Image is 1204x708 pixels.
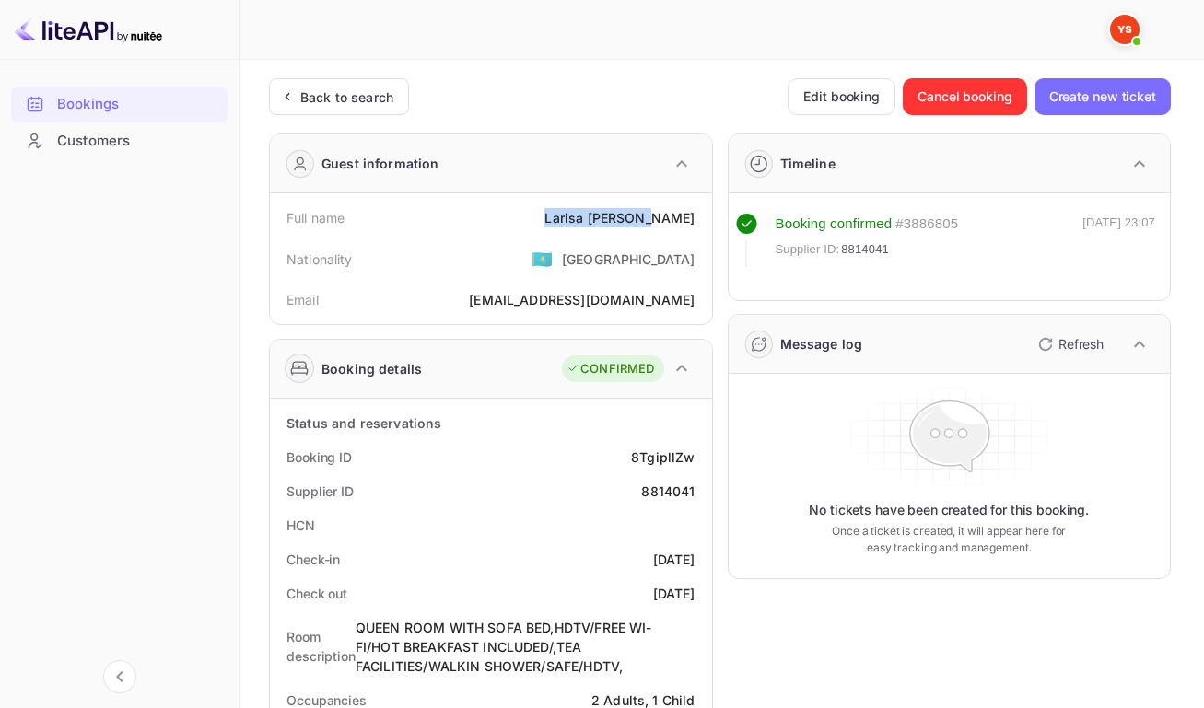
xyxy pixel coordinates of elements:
span: Supplier ID: [776,240,840,259]
button: Create new ticket [1035,78,1171,115]
p: Once a ticket is created, it will appear here for easy tracking and management. [832,523,1067,556]
span: 8814041 [841,240,889,259]
div: Bookings [11,87,228,122]
div: CONFIRMED [567,360,654,378]
span: United States [532,242,553,275]
p: No tickets have been created for this booking. [809,501,1089,519]
p: Refresh [1058,334,1104,354]
div: Guest information [321,154,439,173]
div: [EMAIL_ADDRESS][DOMAIN_NAME] [469,290,695,309]
div: HCN [286,516,315,535]
div: Timeline [780,154,836,173]
div: Email [286,290,319,309]
div: Back to search [300,87,393,107]
div: Full name [286,208,345,227]
div: Room description [286,627,356,666]
div: Nationality [286,250,353,269]
div: Bookings [57,94,218,115]
div: Customers [57,131,218,152]
div: [DATE] [653,584,696,603]
div: [DATE] 23:07 [1082,214,1155,267]
button: Edit booking [788,78,895,115]
div: QUEEN ROOM WITH SOFA BED,HDTV/FREE WI-FI/HOT BREAKFAST INCLUDED/,TEA FACILITIES/WALKIN SHOWER/SAF... [356,618,696,676]
div: Customers [11,123,228,159]
button: Collapse navigation [103,660,136,693]
div: Check out [286,584,347,603]
div: Status and reservations [286,413,441,433]
div: Message log [780,334,863,354]
div: 8TgipllZw [631,447,695,467]
img: LiteAPI logo [15,15,162,44]
div: Booking confirmed [776,214,893,235]
div: [DATE] [653,550,696,569]
div: Booking details [321,359,422,378]
div: 8814041 [641,482,695,501]
button: Refresh [1027,330,1111,359]
div: Booking ID [286,447,352,467]
div: [GEOGRAPHIC_DATA] [562,250,696,269]
img: Yandex Support [1110,15,1140,44]
div: Larisa [PERSON_NAME] [544,208,695,227]
a: Customers [11,123,228,157]
a: Bookings [11,87,228,121]
button: Cancel booking [903,78,1027,115]
div: # 3886805 [895,214,958,235]
div: Supplier ID [286,482,354,501]
div: Check-in [286,550,340,569]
